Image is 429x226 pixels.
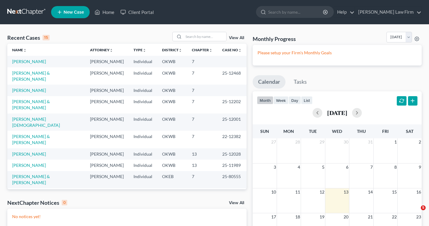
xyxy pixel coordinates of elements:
[370,164,373,171] span: 7
[217,188,247,206] td: 25-11917
[129,96,157,113] td: Individual
[416,188,422,196] span: 16
[418,138,422,146] span: 2
[238,49,242,52] i: unfold_more
[295,188,301,196] span: 11
[253,35,296,42] h3: Monthly Progress
[109,49,113,52] i: unfold_more
[319,138,325,146] span: 29
[253,75,285,89] a: Calendar
[85,113,129,131] td: [PERSON_NAME]
[157,171,187,188] td: OKEB
[288,75,312,89] a: Tasks
[301,96,313,104] button: list
[357,129,366,134] span: Thu
[129,85,157,96] td: Individual
[162,48,182,52] a: Districtunfold_more
[43,35,50,40] div: 15
[187,56,217,67] td: 7
[12,116,60,128] a: [PERSON_NAME][DEMOGRAPHIC_DATA]
[332,129,342,134] span: Wed
[289,96,301,104] button: day
[217,171,247,188] td: 25-80555
[187,96,217,113] td: 7
[217,96,247,113] td: 25-12202
[355,7,421,18] a: [PERSON_NAME] Law Firm
[187,85,217,96] td: 7
[343,213,349,221] span: 20
[295,138,301,146] span: 28
[217,113,247,131] td: 25-12001
[222,48,242,52] a: Case Nounfold_more
[229,36,244,40] a: View All
[85,148,129,160] td: [PERSON_NAME]
[133,48,146,52] a: Typeunfold_more
[408,205,423,220] iframe: Intercom live chat
[85,188,129,206] td: [PERSON_NAME]
[62,200,67,205] div: 0
[257,96,273,104] button: month
[12,214,242,220] p: No notices yet!
[12,134,50,145] a: [PERSON_NAME] & [PERSON_NAME]
[391,188,397,196] span: 15
[391,213,397,221] span: 22
[184,32,226,41] input: Search by name...
[129,67,157,85] td: Individual
[187,131,217,148] td: 7
[85,96,129,113] td: [PERSON_NAME]
[321,164,325,171] span: 5
[319,213,325,221] span: 19
[273,164,277,171] span: 3
[12,174,50,185] a: [PERSON_NAME] & [PERSON_NAME]
[319,188,325,196] span: 12
[157,67,187,85] td: OKWB
[12,151,46,157] a: [PERSON_NAME]
[117,7,157,18] a: Client Portal
[7,199,67,206] div: NextChapter Notices
[367,213,373,221] span: 21
[143,49,146,52] i: unfold_more
[85,171,129,188] td: [PERSON_NAME]
[157,131,187,148] td: OKWB
[85,56,129,67] td: [PERSON_NAME]
[343,188,349,196] span: 13
[129,131,157,148] td: Individual
[271,188,277,196] span: 10
[187,113,217,131] td: 7
[12,48,27,52] a: Nameunfold_more
[309,129,317,134] span: Tue
[157,96,187,113] td: OKWB
[334,7,355,18] a: Help
[406,129,413,134] span: Sat
[157,148,187,160] td: OKWB
[367,188,373,196] span: 14
[129,113,157,131] td: Individual
[85,85,129,96] td: [PERSON_NAME]
[157,85,187,96] td: OKWB
[187,188,217,206] td: 13
[217,148,247,160] td: 25-12028
[273,96,289,104] button: week
[258,50,417,56] p: Please setup your Firm's Monthly Goals
[394,164,397,171] span: 8
[382,129,389,134] span: Fri
[187,67,217,85] td: 7
[187,160,217,171] td: 13
[92,7,117,18] a: Home
[157,188,187,206] td: OKWB
[260,129,269,134] span: Sun
[12,88,46,93] a: [PERSON_NAME]
[178,49,182,52] i: unfold_more
[129,148,157,160] td: Individual
[217,131,247,148] td: 22-12382
[129,160,157,171] td: Individual
[12,99,50,110] a: [PERSON_NAME] & [PERSON_NAME]
[271,213,277,221] span: 17
[394,138,397,146] span: 1
[283,129,294,134] span: Mon
[418,164,422,171] span: 9
[23,49,27,52] i: unfold_more
[217,67,247,85] td: 25-12468
[85,160,129,171] td: [PERSON_NAME]
[271,138,277,146] span: 27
